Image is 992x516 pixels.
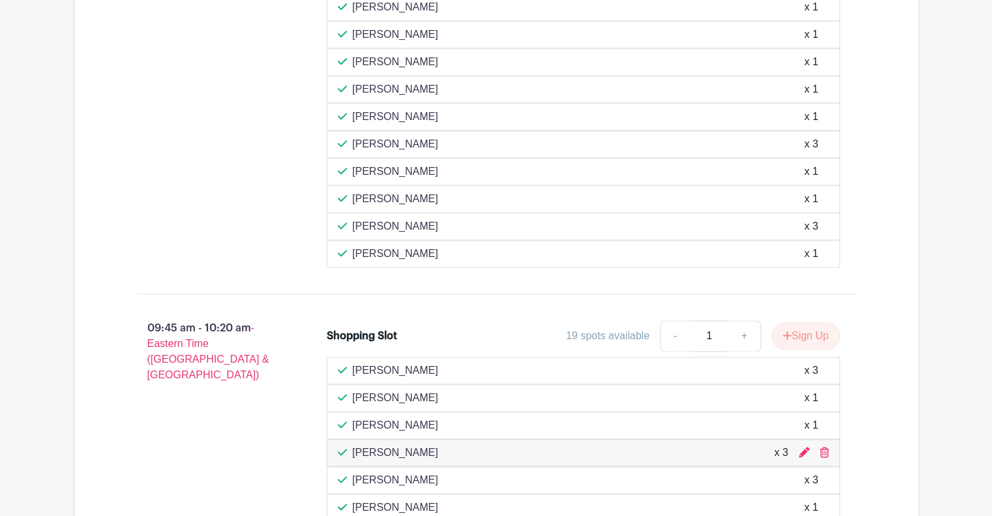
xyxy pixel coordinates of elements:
div: 19 spots available [566,328,650,344]
p: [PERSON_NAME] [352,27,438,42]
p: [PERSON_NAME] [352,164,438,179]
div: Shopping Slot [327,328,397,344]
div: x 1 [804,27,818,42]
a: - [660,320,690,352]
p: [PERSON_NAME] [352,417,438,433]
p: [PERSON_NAME] [352,54,438,70]
button: Sign Up [772,322,840,350]
p: [PERSON_NAME] [352,472,438,488]
div: x 3 [774,445,788,461]
p: [PERSON_NAME] [352,82,438,97]
div: x 3 [804,219,818,234]
div: x 1 [804,246,818,262]
div: x 1 [804,54,818,70]
p: 09:45 am - 10:20 am [116,315,307,388]
p: [PERSON_NAME] [352,363,438,378]
a: + [728,320,760,352]
p: [PERSON_NAME] [352,500,438,515]
div: x 1 [804,82,818,97]
div: x 3 [804,363,818,378]
p: [PERSON_NAME] [352,390,438,406]
p: [PERSON_NAME] [352,246,438,262]
div: x 1 [804,390,818,406]
p: [PERSON_NAME] [352,109,438,125]
div: x 1 [804,191,818,207]
div: x 3 [804,136,818,152]
div: x 1 [804,417,818,433]
div: x 1 [804,109,818,125]
span: - Eastern Time ([GEOGRAPHIC_DATA] & [GEOGRAPHIC_DATA]) [147,322,269,380]
p: [PERSON_NAME] [352,136,438,152]
p: [PERSON_NAME] [352,191,438,207]
p: [PERSON_NAME] [352,219,438,234]
p: [PERSON_NAME] [352,445,438,461]
div: x 1 [804,164,818,179]
div: x 1 [804,500,818,515]
div: x 3 [804,472,818,488]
